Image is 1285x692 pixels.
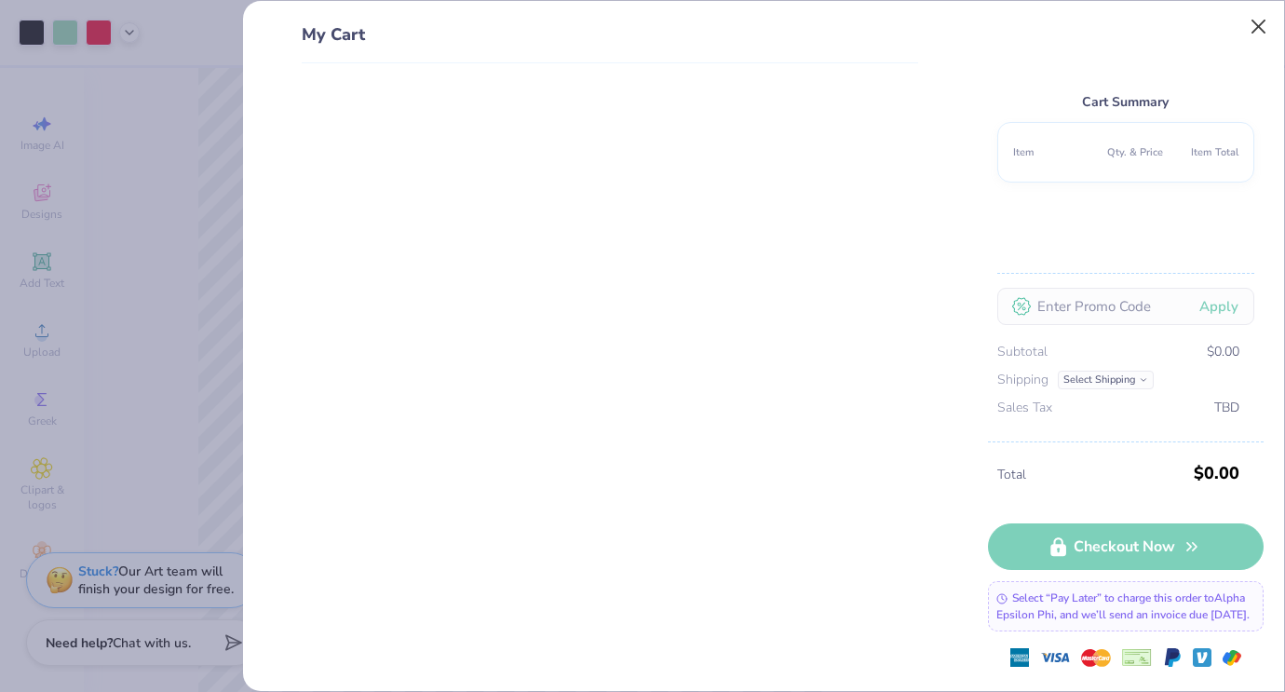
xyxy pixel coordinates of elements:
[302,22,918,63] div: My Cart
[1207,342,1239,362] span: $0.00
[1081,643,1111,672] img: master-card
[997,370,1048,390] span: Shipping
[1214,398,1239,418] span: TBD
[1058,371,1154,389] div: Select Shipping
[1241,9,1277,45] button: Close
[997,91,1254,113] div: Cart Summary
[997,465,1188,485] span: Total
[1194,456,1239,490] span: $0.00
[1163,648,1182,667] img: Paypal
[1193,648,1211,667] img: Venmo
[1223,648,1241,667] img: GPay
[1163,138,1238,167] th: Item Total
[1122,648,1152,667] img: cheque
[1013,138,1089,167] th: Item
[997,288,1254,325] input: Enter Promo Code
[997,398,1052,418] span: Sales Tax
[997,342,1048,362] span: Subtotal
[1010,648,1029,667] img: express
[1040,643,1070,672] img: visa
[988,581,1264,631] div: Select “Pay Later” to charge this order to Alpha Epsilon Phi , and we’ll send an invoice due [DATE].
[1088,138,1163,167] th: Qty. & Price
